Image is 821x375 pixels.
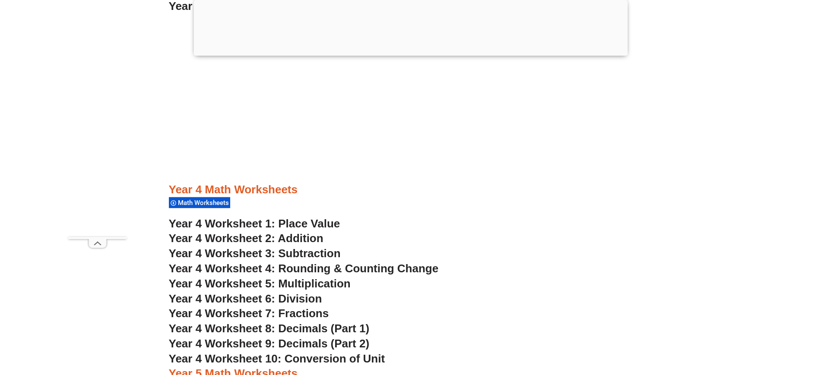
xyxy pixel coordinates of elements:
[169,277,351,290] a: Year 4 Worksheet 5: Multiplication
[169,307,329,320] a: Year 4 Worksheet 7: Fractions
[178,199,231,207] span: Math Worksheets
[169,262,439,275] a: Year 4 Worksheet 4: Rounding & Counting Change
[169,337,370,350] a: Year 4 Worksheet 9: Decimals (Part 2)
[169,197,230,208] div: Math Worksheets
[169,183,653,197] h3: Year 4 Math Worksheets
[677,277,821,375] iframe: Chat Widget
[169,322,370,335] a: Year 4 Worksheet 8: Decimals (Part 1)
[169,232,323,245] a: Year 4 Worksheet 2: Addition
[169,247,341,260] a: Year 4 Worksheet 3: Subtraction
[169,217,340,230] a: Year 4 Worksheet 1: Place Value
[169,352,385,365] a: Year 4 Worksheet 10: Conversion of Unit
[68,19,127,237] iframe: Advertisement
[169,292,322,305] a: Year 4 Worksheet 6: Division
[152,53,670,174] iframe: Advertisement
